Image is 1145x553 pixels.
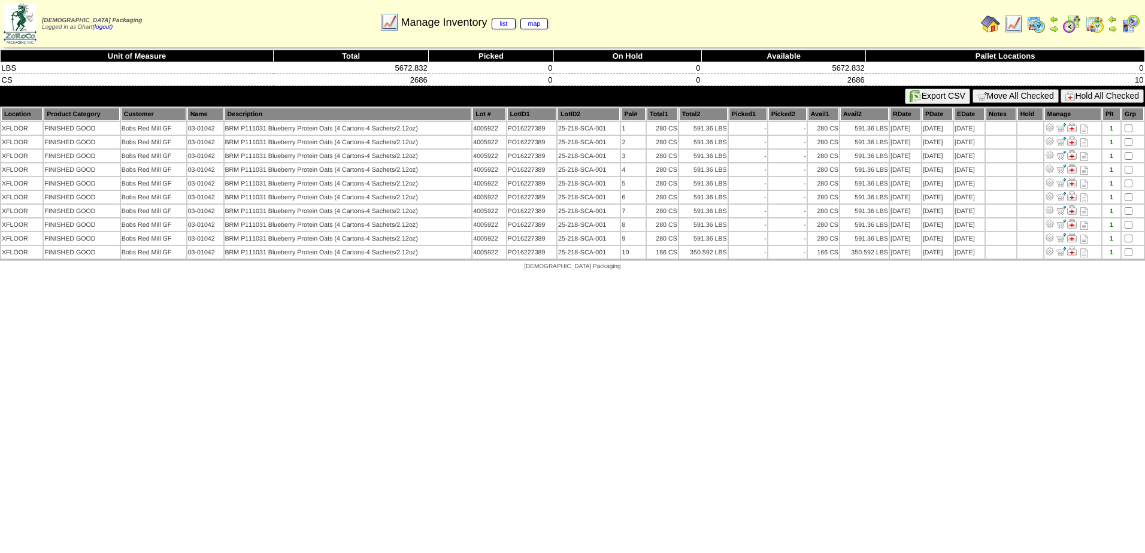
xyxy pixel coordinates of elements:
[1,50,274,62] th: Unit of Measure
[1067,192,1077,201] img: Manage Hold
[647,232,678,245] td: 280 CS
[121,136,186,148] td: Bobs Red Mill GF
[1108,14,1117,24] img: arrowleft.gif
[507,150,557,162] td: PO16227389
[1,177,43,190] td: XFLOOR
[1045,136,1055,146] img: Adjust
[121,108,186,121] th: Customer
[274,74,429,86] td: 2686
[890,232,921,245] td: [DATE]
[621,163,646,176] td: 4
[679,191,728,203] td: 591.36 LBS
[225,163,472,176] td: BRM P111031 Blueberry Protein Oats (4 Cartons-4 Sachets/2.12oz)
[1049,14,1059,24] img: arrowleft.gif
[472,191,505,203] td: 4005922
[647,122,678,135] td: 280 CS
[1067,150,1077,160] img: Manage Hold
[121,232,186,245] td: Bobs Red Mill GF
[1056,247,1066,256] img: Move
[729,191,767,203] td: -
[954,191,985,203] td: [DATE]
[890,191,921,203] td: [DATE]
[1,246,43,259] td: XFLOOR
[768,108,807,121] th: Picked2
[520,19,549,29] a: map
[840,205,889,217] td: 591.36 LBS
[1,150,43,162] td: XFLOOR
[679,122,728,135] td: 591.36 LBS
[922,136,953,148] td: [DATE]
[729,108,767,121] th: Picked1
[1017,108,1043,121] th: Hold
[1045,150,1055,160] img: Adjust
[1056,219,1066,229] img: Move
[840,177,889,190] td: 591.36 LBS
[44,177,120,190] td: FINISHED GOOD
[429,62,554,74] td: 0
[1,74,274,86] td: CS
[225,191,472,203] td: BRM P111031 Blueberry Protein Oats (4 Cartons-4 Sachets/2.12oz)
[922,108,953,121] th: PDate
[808,136,839,148] td: 280 CS
[1103,221,1120,229] div: 1
[621,232,646,245] td: 9
[1045,233,1055,242] img: Adjust
[1056,136,1066,146] img: Move
[1080,235,1088,244] i: Note
[1080,221,1088,230] i: Note
[954,150,985,162] td: [DATE]
[187,232,223,245] td: 03-01042
[1045,123,1055,132] img: Adjust
[225,150,472,162] td: BRM P111031 Blueberry Protein Oats (4 Cartons-4 Sachets/2.12oz)
[679,150,728,162] td: 591.36 LBS
[1,136,43,148] td: XFLOOR
[472,177,505,190] td: 4005922
[890,122,921,135] td: [DATE]
[768,191,807,203] td: -
[768,177,807,190] td: -
[1056,178,1066,187] img: Move
[954,122,985,135] td: [DATE]
[1103,166,1120,174] div: 1
[840,191,889,203] td: 591.36 LBS
[808,163,839,176] td: 280 CS
[472,218,505,231] td: 4005922
[977,92,987,101] img: cart.gif
[1080,124,1088,133] i: Note
[1103,125,1120,132] div: 1
[647,218,678,231] td: 280 CS
[729,150,767,162] td: -
[729,122,767,135] td: -
[647,150,678,162] td: 280 CS
[729,246,767,259] td: -
[890,163,921,176] td: [DATE]
[954,246,985,259] td: [DATE]
[647,136,678,148] td: 280 CS
[954,163,985,176] td: [DATE]
[274,50,429,62] th: Total
[1080,180,1088,189] i: Note
[621,205,646,217] td: 7
[729,232,767,245] td: -
[1067,205,1077,215] img: Manage Hold
[647,205,678,217] td: 280 CS
[1,218,43,231] td: XFLOOR
[187,218,223,231] td: 03-01042
[621,136,646,148] td: 2
[954,177,985,190] td: [DATE]
[558,136,620,148] td: 25-218-SCA-001
[44,232,120,245] td: FINISHED GOOD
[553,62,701,74] td: 0
[954,108,985,121] th: EDate
[401,16,548,29] span: Manage Inventory
[954,232,985,245] td: [DATE]
[866,50,1145,62] th: Pallet Locations
[702,50,866,62] th: Available
[679,136,728,148] td: 591.36 LBS
[679,177,728,190] td: 591.36 LBS
[1067,219,1077,229] img: Manage Hold
[472,136,505,148] td: 4005922
[808,218,839,231] td: 280 CS
[225,122,472,135] td: BRM P111031 Blueberry Protein Oats (4 Cartons-4 Sachets/2.12oz)
[472,205,505,217] td: 4005922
